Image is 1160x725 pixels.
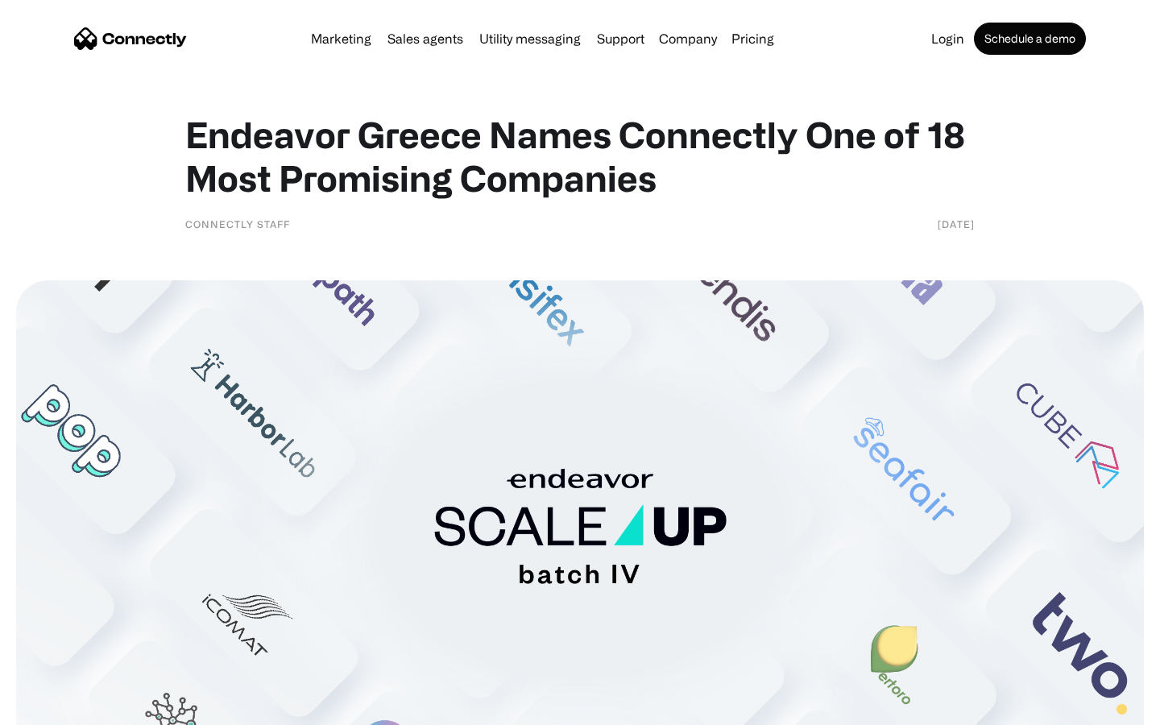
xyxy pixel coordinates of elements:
[659,27,717,50] div: Company
[473,32,587,45] a: Utility messaging
[185,113,975,200] h1: Endeavor Greece Names Connectly One of 18 Most Promising Companies
[381,32,470,45] a: Sales agents
[185,216,290,232] div: Connectly Staff
[925,32,971,45] a: Login
[938,216,975,232] div: [DATE]
[304,32,378,45] a: Marketing
[974,23,1086,55] a: Schedule a demo
[590,32,651,45] a: Support
[725,32,781,45] a: Pricing
[16,697,97,719] aside: Language selected: English
[32,697,97,719] ul: Language list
